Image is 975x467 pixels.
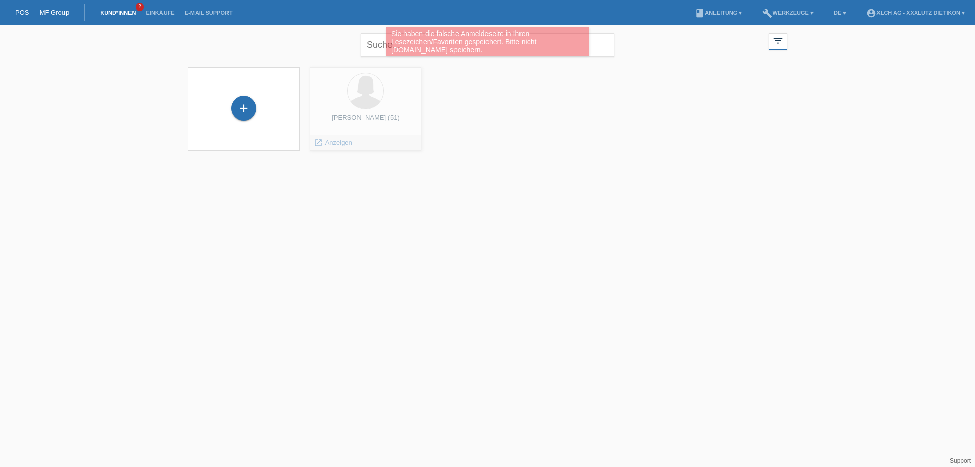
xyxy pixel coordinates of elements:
a: Kund*innen [95,10,141,16]
i: build [762,8,772,18]
a: Support [950,457,971,464]
a: account_circleXLCH AG - XXXLutz Dietikon ▾ [861,10,970,16]
div: [PERSON_NAME] (51) [318,114,413,130]
a: DE ▾ [829,10,851,16]
div: Sie haben die falsche Anmeldeseite in Ihren Lesezeichen/Favoriten gespeichert. Bitte nicht [DOMAI... [386,27,589,56]
i: launch [314,138,323,147]
i: book [695,8,705,18]
i: account_circle [866,8,876,18]
div: Kund*in hinzufügen [232,100,256,117]
a: Einkäufe [141,10,179,16]
a: launch Anzeigen [314,139,352,146]
a: buildWerkzeuge ▾ [757,10,819,16]
a: bookAnleitung ▾ [690,10,747,16]
a: E-Mail Support [180,10,238,16]
span: Anzeigen [325,139,352,146]
a: POS — MF Group [15,9,69,16]
span: 2 [136,3,144,11]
